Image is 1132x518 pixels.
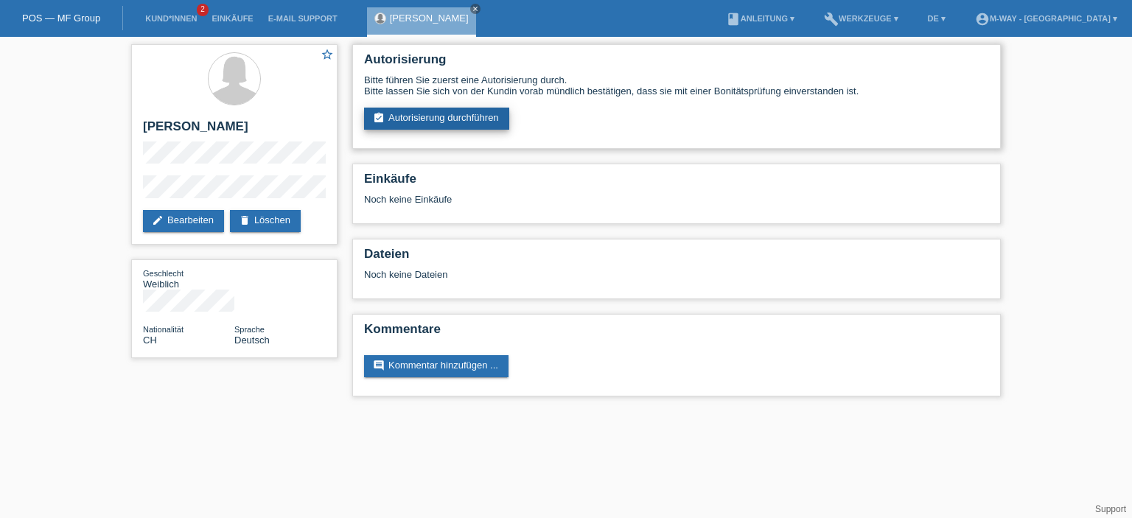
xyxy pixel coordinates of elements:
[817,14,906,23] a: buildWerkzeuge ▾
[143,210,224,232] a: editBearbeiten
[234,335,270,346] span: Deutsch
[364,322,989,344] h2: Kommentare
[975,12,990,27] i: account_circle
[824,12,839,27] i: build
[239,214,251,226] i: delete
[143,119,326,141] h2: [PERSON_NAME]
[261,14,345,23] a: E-Mail Support
[143,325,184,334] span: Nationalität
[22,13,100,24] a: POS — MF Group
[364,52,989,74] h2: Autorisierung
[204,14,260,23] a: Einkäufe
[197,4,209,16] span: 2
[470,4,481,14] a: close
[230,210,301,232] a: deleteLöschen
[726,12,741,27] i: book
[321,48,334,61] i: star_border
[364,108,509,130] a: assignment_turned_inAutorisierung durchführen
[472,5,479,13] i: close
[138,14,204,23] a: Kund*innen
[364,74,989,97] div: Bitte führen Sie zuerst eine Autorisierung durch. Bitte lassen Sie sich von der Kundin vorab münd...
[143,335,157,346] span: Schweiz
[364,247,989,269] h2: Dateien
[234,325,265,334] span: Sprache
[373,112,385,124] i: assignment_turned_in
[719,14,802,23] a: bookAnleitung ▾
[321,48,334,63] a: star_border
[373,360,385,371] i: comment
[152,214,164,226] i: edit
[390,13,469,24] a: [PERSON_NAME]
[364,355,509,377] a: commentKommentar hinzufügen ...
[364,269,814,280] div: Noch keine Dateien
[920,14,953,23] a: DE ▾
[364,194,989,216] div: Noch keine Einkäufe
[1095,504,1126,514] a: Support
[143,267,234,290] div: Weiblich
[143,269,184,278] span: Geschlecht
[968,14,1125,23] a: account_circlem-way - [GEOGRAPHIC_DATA] ▾
[364,172,989,194] h2: Einkäufe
